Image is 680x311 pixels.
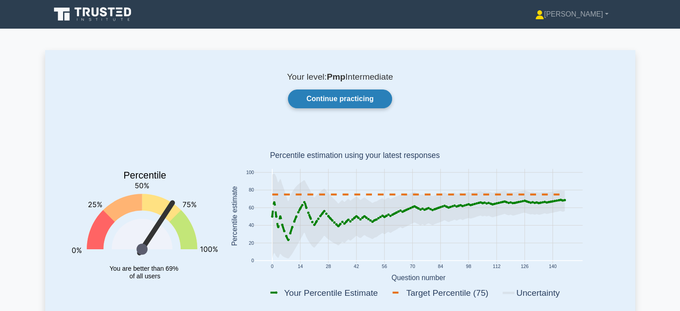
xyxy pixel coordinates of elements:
text: Question number [391,274,445,281]
text: 112 [493,264,501,269]
text: 40 [249,223,254,228]
text: Percentile estimate [230,186,238,246]
text: 42 [354,264,359,269]
text: 98 [466,264,471,269]
a: Continue practicing [288,89,392,108]
text: 56 [382,264,387,269]
text: Percentile estimation using your latest responses [270,151,439,160]
text: 60 [249,205,254,210]
text: Percentile [123,170,166,181]
text: 20 [249,241,254,246]
text: 126 [520,264,528,269]
b: Pmp [327,72,346,81]
text: 0 [251,258,254,263]
text: 84 [438,264,443,269]
text: 100 [246,170,254,175]
text: 0 [270,264,273,269]
tspan: You are better than 69% [110,265,178,272]
text: 70 [410,264,415,269]
p: Your level: Intermediate [67,72,614,82]
text: 80 [249,188,254,193]
text: 28 [325,264,331,269]
a: [PERSON_NAME] [514,5,630,23]
text: 14 [297,264,303,269]
text: 140 [549,264,557,269]
tspan: of all users [129,273,160,280]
